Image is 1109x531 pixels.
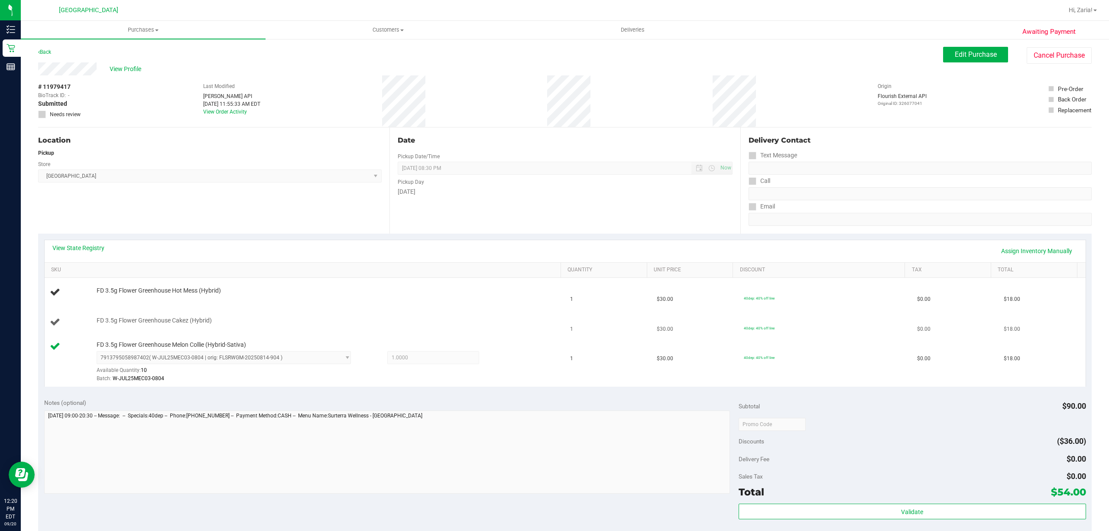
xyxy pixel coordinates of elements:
[97,341,246,349] span: FD 3.5g Flower Greenhouse Melon Collie (Hybrid-Sativa)
[398,153,440,160] label: Pickup Date/Time
[4,497,17,521] p: 12:20 PM EDT
[570,295,573,303] span: 1
[878,82,892,90] label: Origin
[398,135,733,146] div: Date
[1004,295,1020,303] span: $18.00
[749,162,1092,175] input: Format: (999) 999-9999
[917,355,931,363] span: $0.00
[739,486,764,498] span: Total
[1004,355,1020,363] span: $18.00
[97,287,221,295] span: FD 3.5g Flower Greenhouse Hot Mess (Hybrid)
[654,267,730,274] a: Unit Price
[570,355,573,363] span: 1
[998,267,1073,274] a: Total
[1067,454,1086,463] span: $0.00
[749,175,770,187] label: Call
[51,267,558,274] a: SKU
[1069,7,1093,13] span: Hi, Zaria!
[203,109,247,115] a: View Order Activity
[4,521,17,527] p: 09/20
[749,200,775,213] label: Email
[917,295,931,303] span: $0.00
[1058,95,1086,104] div: Back Order
[97,364,364,381] div: Available Quantity:
[1062,401,1086,410] span: $90.00
[203,92,260,100] div: [PERSON_NAME] API
[1067,472,1086,481] span: $0.00
[38,49,51,55] a: Back
[878,92,927,107] div: Flourish External API
[878,100,927,107] p: Original ID: 326077041
[996,244,1078,258] a: Assign Inventory Manually
[570,325,573,333] span: 1
[739,418,806,431] input: Promo Code
[97,375,111,381] span: Batch:
[739,473,763,480] span: Sales Tax
[1022,27,1076,37] span: Awaiting Payment
[38,135,382,146] div: Location
[38,99,67,108] span: Submitted
[52,244,104,252] a: View State Registry
[21,26,266,34] span: Purchases
[1057,437,1086,446] span: ($36.00)
[398,178,424,186] label: Pickup Day
[21,21,266,39] a: Purchases
[6,62,15,71] inline-svg: Reports
[739,456,769,463] span: Delivery Fee
[59,7,118,14] span: [GEOGRAPHIC_DATA]
[113,375,164,381] span: W-JUL25MEC03-0804
[943,47,1008,62] button: Edit Purchase
[739,433,764,449] span: Discounts
[657,355,673,363] span: $30.00
[97,316,212,325] span: FD 3.5g Flower Greenhouse Cakez (Hybrid)
[266,26,510,34] span: Customers
[912,267,988,274] a: Tax
[266,21,510,39] a: Customers
[1058,106,1091,114] div: Replacement
[1051,486,1086,498] span: $54.00
[38,160,50,168] label: Store
[740,267,902,274] a: Discount
[749,149,797,162] label: Text Message
[749,187,1092,200] input: Format: (999) 999-9999
[50,111,81,118] span: Needs review
[955,50,997,59] span: Edit Purchase
[749,135,1092,146] div: Delivery Contact
[110,65,144,74] span: View Profile
[744,296,775,300] span: 40dep: 40% off line
[567,267,643,274] a: Quantity
[917,325,931,333] span: $0.00
[6,25,15,34] inline-svg: Inventory
[68,91,69,99] span: -
[739,403,760,410] span: Subtotal
[44,399,86,406] span: Notes (optional)
[657,295,673,303] span: $30.00
[38,91,66,99] span: BioTrack ID:
[1027,47,1092,64] button: Cancel Purchase
[1004,325,1020,333] span: $18.00
[203,100,260,108] div: [DATE] 11:55:33 AM EDT
[901,508,923,515] span: Validate
[1058,85,1083,93] div: Pre-Order
[398,187,733,196] div: [DATE]
[38,82,71,91] span: # 11979417
[744,355,775,360] span: 40dep: 40% off line
[657,325,673,333] span: $30.00
[510,21,755,39] a: Deliveries
[9,462,35,488] iframe: Resource center
[744,326,775,330] span: 40dep: 40% off line
[739,504,1086,519] button: Validate
[38,150,54,156] strong: Pickup
[203,82,235,90] label: Last Modified
[6,44,15,52] inline-svg: Retail
[609,26,656,34] span: Deliveries
[141,367,147,373] span: 10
